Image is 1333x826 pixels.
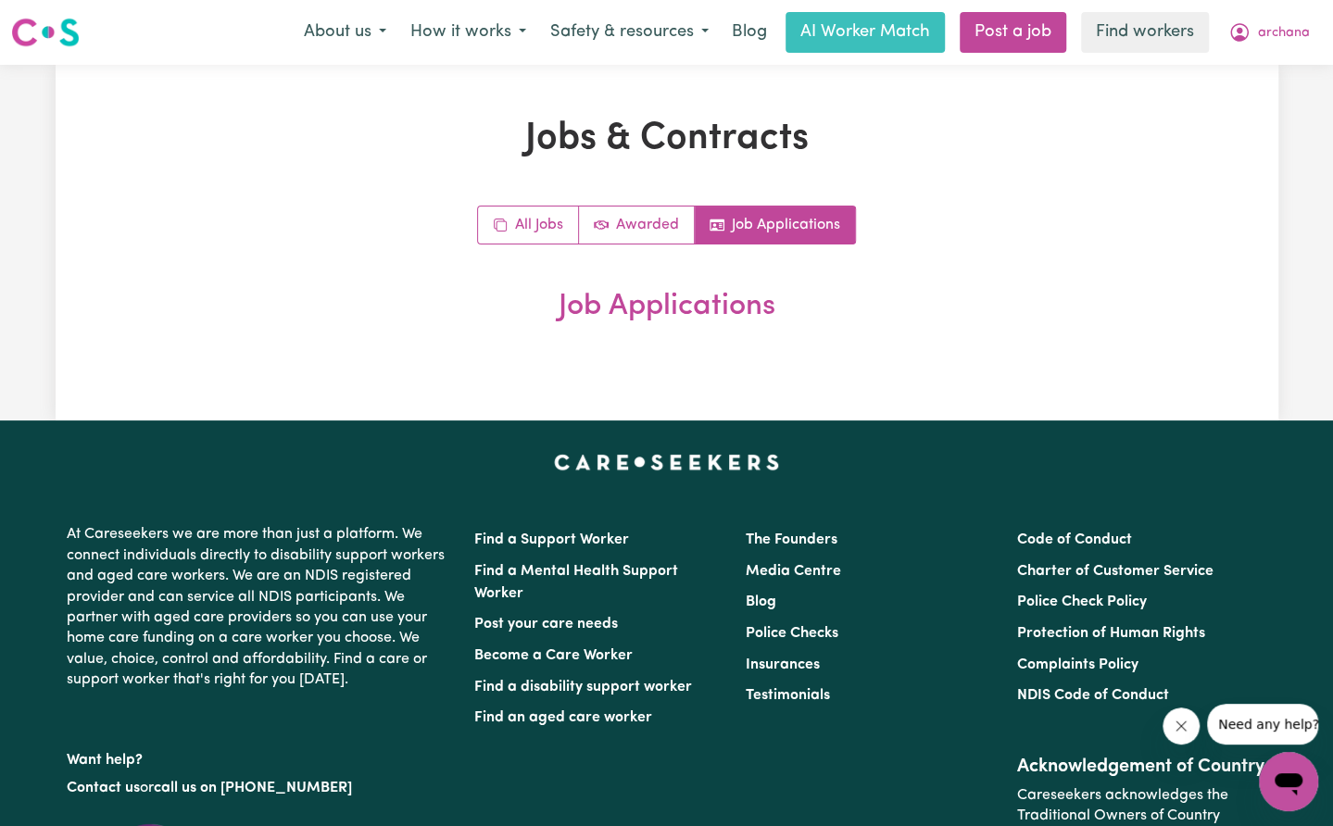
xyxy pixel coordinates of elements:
[746,626,838,641] a: Police Checks
[1017,532,1132,547] a: Code of Conduct
[786,12,945,53] a: AI Worker Match
[1017,626,1205,641] a: Protection of Human Rights
[474,710,652,725] a: Find an aged care worker
[154,781,352,795] a: call us on [PHONE_NUMBER]
[474,532,629,547] a: Find a Support Worker
[1017,564,1214,579] a: Charter of Customer Service
[538,13,721,52] button: Safety & resources
[579,206,695,244] a: Active jobs
[1207,704,1318,745] iframe: Message from company
[695,206,855,244] a: Job applications
[746,657,820,672] a: Insurances
[1017,688,1169,703] a: NDIS Code of Conduct
[746,688,830,703] a: Testimonials
[292,13,398,52] button: About us
[474,648,633,663] a: Become a Care Worker
[721,12,778,53] a: Blog
[1216,13,1322,52] button: My Account
[67,770,452,806] p: or
[11,11,80,54] a: Careseekers logo
[554,454,779,469] a: Careseekers home page
[1259,752,1318,811] iframe: Button to launch messaging window
[169,289,1165,324] h2: Job Applications
[478,206,579,244] a: All jobs
[67,517,452,697] p: At Careseekers we are more than just a platform. We connect individuals directly to disability su...
[11,13,112,28] span: Need any help?
[11,16,80,49] img: Careseekers logo
[474,680,692,695] a: Find a disability support worker
[1017,756,1266,778] h2: Acknowledgement of Country
[67,743,452,770] p: Want help?
[960,12,1066,53] a: Post a job
[746,532,837,547] a: The Founders
[1258,23,1310,44] span: archana
[1017,594,1147,609] a: Police Check Policy
[1017,657,1138,672] a: Complaints Policy
[1081,12,1209,53] a: Find workers
[398,13,538,52] button: How it works
[1163,707,1200,745] iframe: Close message
[474,617,618,632] a: Post your care needs
[746,594,776,609] a: Blog
[474,564,678,601] a: Find a Mental Health Support Worker
[67,781,140,795] a: Contact us
[169,117,1165,161] h1: Jobs & Contracts
[746,564,841,579] a: Media Centre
